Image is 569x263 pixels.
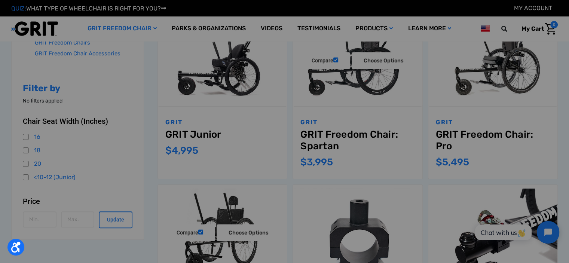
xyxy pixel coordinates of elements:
[158,16,287,102] img: GRIT Junior: GRIT Freedom Chair all terrain wheelchair engineered specifically for kids
[436,156,469,168] span: $5,495
[165,129,279,140] a: GRIT Junior,$4,995.00
[165,145,198,156] span: $4,995
[293,16,422,102] img: GRIT Freedom Chair: Spartan
[23,211,56,227] input: Min.
[428,13,557,106] a: GRIT Freedom Chair: Pro,$5,495.00
[165,224,215,241] label: Compare
[348,16,400,41] a: Products
[11,5,26,12] span: QUIZ:
[61,211,95,227] input: Max.
[23,117,108,126] span: Chair Seat Width (Inches)
[481,24,490,33] img: us.png
[11,21,58,36] img: GRIT All-Terrain Wheelchair and Mobility Equipment
[545,23,556,35] img: Cart
[293,13,422,106] a: GRIT Freedom Chair: Spartan,$3,995.00
[158,13,287,106] a: GRIT Junior,$4,995.00
[514,4,552,12] a: Account
[300,52,350,69] label: Compare
[23,197,40,206] span: Price
[23,197,132,206] button: Price
[164,16,253,41] a: Parks & Organizations
[23,158,132,169] a: 20
[165,118,279,127] p: GRIT
[23,145,132,156] a: 18
[300,156,333,168] span: $3,995
[11,5,166,12] a: QUIZ:WHAT TYPE OF WHEELCHAIR IS RIGHT FOR YOU?
[428,16,557,102] img: GRIT Freedom Chair Pro: the Pro model shown including contoured Invacare Matrx seatback, Spinergy...
[99,211,132,228] button: Update
[23,97,132,105] p: No filters applied
[467,215,566,250] iframe: Tidio Chat
[198,230,203,235] input: Compare
[23,83,132,94] h2: Filter by
[253,16,290,41] a: Videos
[35,48,132,59] a: GRIT Freedom Chair Accessories
[436,129,550,152] a: GRIT Freedom Chair: Pro,$5,495.00
[35,37,132,48] a: GRIT Freedom Chairs
[23,131,132,143] a: 16
[352,52,415,69] a: Choose Options
[436,118,550,127] p: GRIT
[300,118,414,127] p: GRIT
[23,117,132,126] button: Chair Seat Width (Inches)
[400,16,458,41] a: Learn More
[550,21,558,28] span: 0
[516,21,558,37] a: Cart with 0 items
[80,16,164,41] a: GRIT Freedom Chair
[290,16,348,41] a: Testimonials
[333,57,338,62] input: Compare
[505,21,516,37] input: Search
[521,25,544,32] span: My Cart
[23,172,132,183] a: <10-12 (Junior)
[300,129,414,152] a: GRIT Freedom Chair: Spartan,$3,995.00
[217,224,280,241] a: Choose Options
